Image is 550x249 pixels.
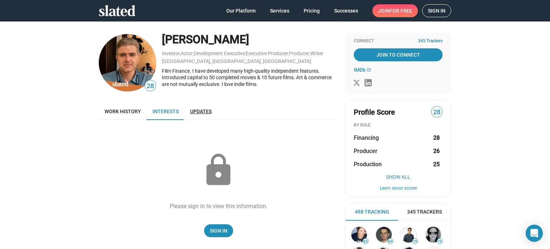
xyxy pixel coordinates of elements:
a: Work history [99,103,147,120]
a: Sign in [422,4,451,17]
span: , [193,52,194,56]
span: 345 Trackers [418,38,443,44]
img: Schuyler Weiss [376,227,392,243]
a: Investor [162,51,180,56]
mat-icon: open_in_new [367,68,371,72]
span: Successes [334,4,358,17]
a: Join To Connect [354,48,443,61]
a: Joinfor free [372,4,418,17]
span: Financing [354,134,379,142]
span: Join [378,4,412,17]
a: Pricing [298,4,325,17]
span: Sign In [210,224,227,237]
span: , [288,52,289,56]
span: 79 [412,239,418,244]
div: [PERSON_NAME] [162,32,338,47]
a: Sign In [204,224,233,237]
span: Join To Connect [355,48,441,61]
span: Pricing [304,4,320,17]
a: Development Executive [194,51,245,56]
span: , [309,52,310,56]
span: Services [270,4,289,17]
button: Show All [354,174,443,180]
a: IMDb [354,67,371,73]
a: [GEOGRAPHIC_DATA], [GEOGRAPHIC_DATA], [GEOGRAPHIC_DATA] [162,58,311,64]
div: Film Finance. I have developed many high-quality independent features. Introduced capital to 50 c... [162,68,338,88]
strong: 25 [433,161,440,168]
img: Robert J. Ulrich [401,227,416,243]
div: Please sign in to view this information. [170,202,267,210]
span: 345 Trackers [407,209,442,215]
a: Interests [147,103,184,120]
img: John Papsidera [425,227,441,243]
span: Our Platform [226,4,256,17]
div: Connect [354,38,443,44]
span: Producer [354,147,377,155]
span: Updates [190,109,212,114]
img: Jay Burnley [99,34,156,91]
span: for free [390,4,412,17]
span: Production [354,161,382,168]
span: 85 [363,239,368,244]
div: BY ROLE [354,123,443,128]
a: Executive Producer [246,51,288,56]
a: Services [264,4,295,17]
a: Actor [181,51,193,56]
span: Profile Score [354,107,395,117]
span: IMDb [354,67,366,73]
strong: 26 [433,147,440,155]
span: 498 Tracking [355,209,389,215]
span: , [180,52,181,56]
span: Interests [153,109,179,114]
a: Producer [289,51,309,56]
strong: 28 [433,134,440,142]
a: Our Platform [221,4,261,17]
img: Meagan Lewis [351,227,367,243]
span: 84 [388,239,393,244]
mat-icon: lock [201,152,236,188]
button: Learn about scores [354,186,443,191]
a: Updates [184,103,217,120]
div: Open Intercom Messenger [526,225,543,242]
a: Writer [310,51,323,56]
span: 28 [145,81,156,91]
span: Work history [105,109,141,114]
span: Sign in [428,5,445,17]
a: Successes [328,4,364,17]
span: 28 [431,107,442,117]
span: 79 [437,239,442,244]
